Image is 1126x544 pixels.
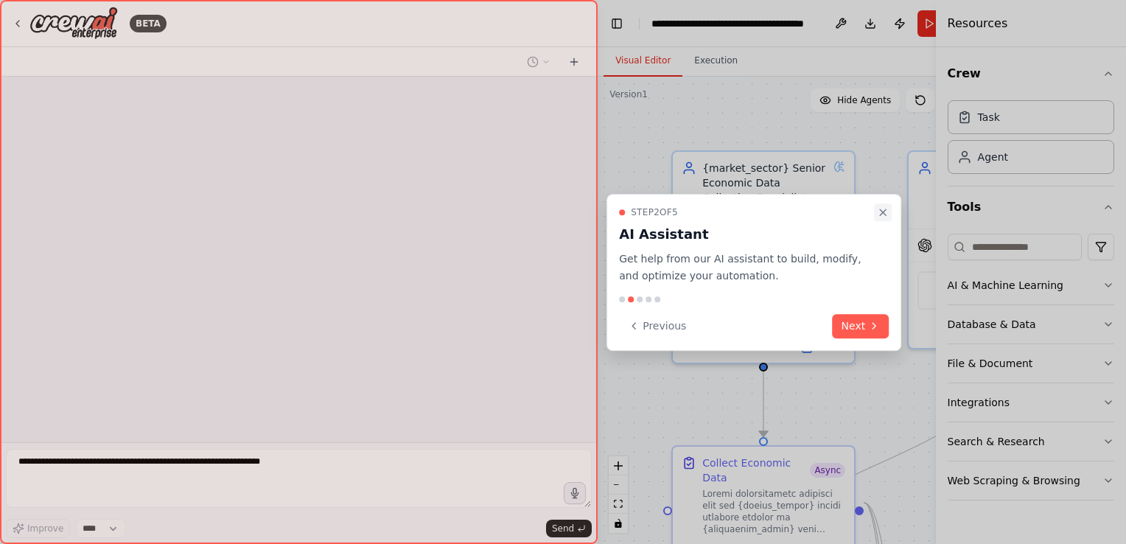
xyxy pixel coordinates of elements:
button: Hide left sidebar [606,13,627,34]
h3: AI Assistant [619,224,871,245]
p: Get help from our AI assistant to build, modify, and optimize your automation. [619,251,871,285]
button: Previous [619,314,695,338]
button: Close walkthrough [874,203,892,221]
span: Step 2 of 5 [631,206,678,218]
button: Next [833,314,889,338]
